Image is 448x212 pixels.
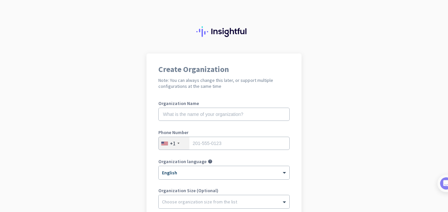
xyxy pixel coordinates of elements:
div: +1 [170,140,176,147]
label: Organization Name [158,101,290,106]
img: Insightful [196,26,252,37]
h2: Note: You can always change this later, or support multiple configurations at the same time [158,77,290,89]
input: What is the name of your organization? [158,108,290,121]
label: Organization language [158,159,207,164]
i: help [208,159,212,164]
label: Organization Size (Optional) [158,188,290,193]
input: 201-555-0123 [158,137,290,150]
h1: Create Organization [158,65,290,73]
label: Phone Number [158,130,290,135]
